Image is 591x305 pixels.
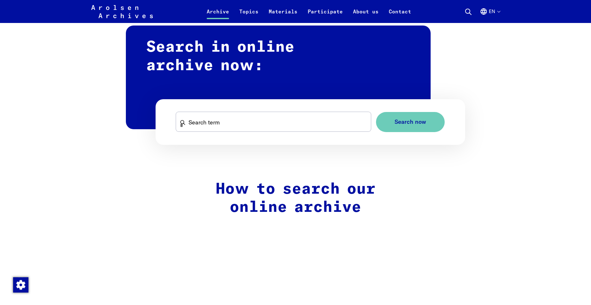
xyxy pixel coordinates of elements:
a: Contact [384,8,416,23]
a: Topics [234,8,264,23]
h2: Search in online archive now: [126,26,431,129]
h2: How to search our online archive [160,180,431,217]
img: Change consent [13,277,28,293]
span: Search now [395,119,426,125]
a: Materials [264,8,303,23]
button: Search now [376,112,445,132]
a: Archive [202,8,234,23]
a: Participate [303,8,348,23]
button: English, language selection [480,8,500,23]
nav: Primary [202,4,416,19]
a: About us [348,8,384,23]
div: Change consent [13,277,28,292]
